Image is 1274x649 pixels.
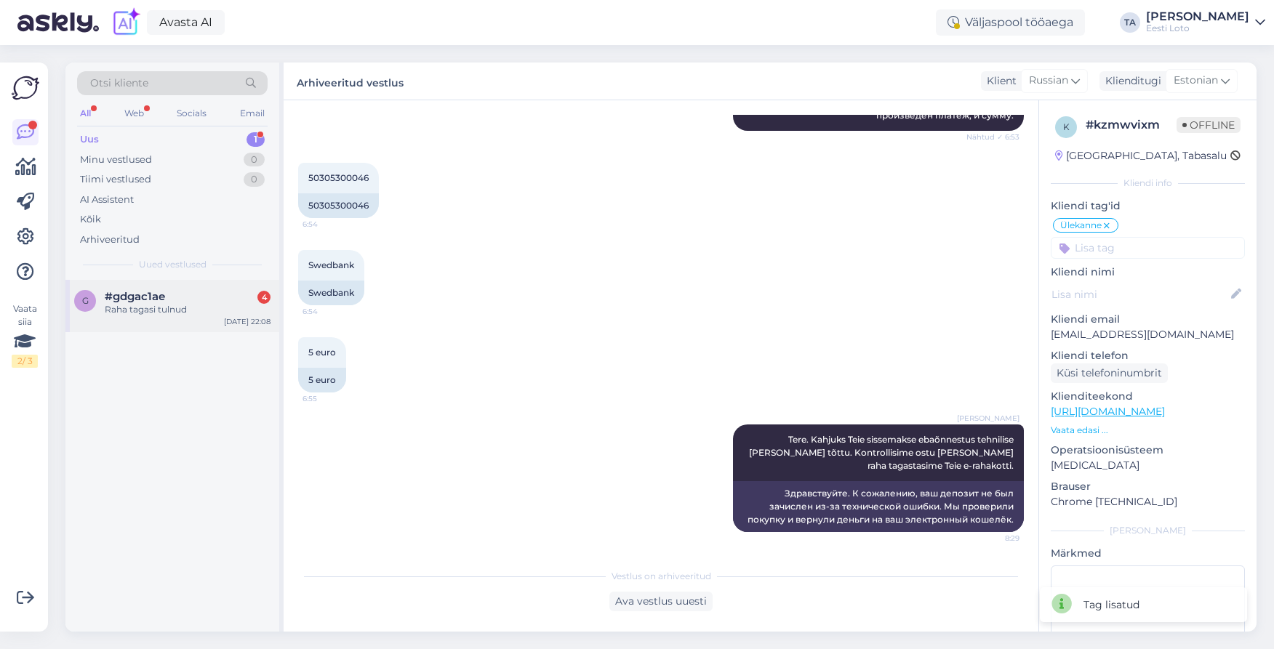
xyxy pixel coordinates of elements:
[1029,73,1068,89] span: Russian
[80,212,101,227] div: Kõik
[749,434,1016,471] span: Tere. Kahjuks Teie sissemakse ebaõnnestus tehnilise [PERSON_NAME] tõttu. Kontrollisime ostu [PERS...
[303,393,357,404] span: 6:55
[80,193,134,207] div: AI Assistent
[733,481,1024,532] div: Здравствуйте. К сожалению, ваш депозит не был зачислен из-за технической ошибки. Мы проверили пок...
[80,172,151,187] div: Tiimi vestlused
[1051,389,1245,404] p: Klienditeekond
[1051,265,1245,280] p: Kliendi nimi
[1051,312,1245,327] p: Kliendi email
[80,132,99,147] div: Uus
[936,9,1085,36] div: Väljaspool tööaega
[77,104,94,123] div: All
[1174,73,1218,89] span: Estonian
[80,153,152,167] div: Minu vestlused
[297,71,404,91] label: Arhiveeritud vestlus
[1051,458,1245,473] p: [MEDICAL_DATA]
[247,132,265,147] div: 1
[1060,221,1102,230] span: Ülekanne
[1051,327,1245,342] p: [EMAIL_ADDRESS][DOMAIN_NAME]
[298,281,364,305] div: Swedbank
[12,74,39,102] img: Askly Logo
[308,259,354,270] span: Swedbank
[308,347,336,358] span: 5 euro
[1051,443,1245,458] p: Operatsioonisüsteem
[1051,286,1228,302] input: Lisa nimi
[12,355,38,368] div: 2 / 3
[612,570,711,583] span: Vestlus on arhiveeritud
[1051,348,1245,363] p: Kliendi telefon
[1051,405,1165,418] a: [URL][DOMAIN_NAME]
[237,104,268,123] div: Email
[1055,148,1227,164] div: [GEOGRAPHIC_DATA], Tabasalu
[981,73,1017,89] div: Klient
[1083,597,1139,613] div: Tag lisatud
[82,295,89,306] span: g
[298,193,379,218] div: 50305300046
[957,413,1019,424] span: [PERSON_NAME]
[1051,546,1245,561] p: Märkmed
[105,303,271,316] div: Raha tagasi tulnud
[147,10,225,35] a: Avasta AI
[1051,177,1245,190] div: Kliendi info
[1146,11,1265,34] a: [PERSON_NAME]Eesti Loto
[1177,117,1241,133] span: Offline
[139,258,207,271] span: Uued vestlused
[1051,198,1245,214] p: Kliendi tag'id
[308,172,369,183] span: 50305300046
[1051,479,1245,494] p: Brauser
[1051,237,1245,259] input: Lisa tag
[12,302,38,368] div: Vaata siia
[1051,363,1168,383] div: Küsi telefoninumbrit
[1099,73,1161,89] div: Klienditugi
[244,153,265,167] div: 0
[1063,121,1070,132] span: k
[1146,23,1249,34] div: Eesti Loto
[90,76,148,91] span: Otsi kliente
[1051,424,1245,437] p: Vaata edasi ...
[111,7,141,38] img: explore-ai
[303,306,357,317] span: 6:54
[965,533,1019,544] span: 8:29
[298,368,346,392] div: 5 euro
[1086,116,1177,134] div: # kzmwvixm
[224,316,271,327] div: [DATE] 22:08
[1146,11,1249,23] div: [PERSON_NAME]
[609,592,713,611] div: Ava vestlus uuesti
[105,290,165,303] span: #gdgac1ae
[244,172,265,187] div: 0
[121,104,147,123] div: Web
[80,233,140,247] div: Arhiveeritud
[1120,12,1140,33] div: TA
[303,219,357,230] span: 6:54
[174,104,209,123] div: Socials
[1051,524,1245,537] div: [PERSON_NAME]
[965,132,1019,142] span: Nähtud ✓ 6:53
[257,291,271,304] div: 4
[1051,494,1245,509] p: Chrome [TECHNICAL_ID]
